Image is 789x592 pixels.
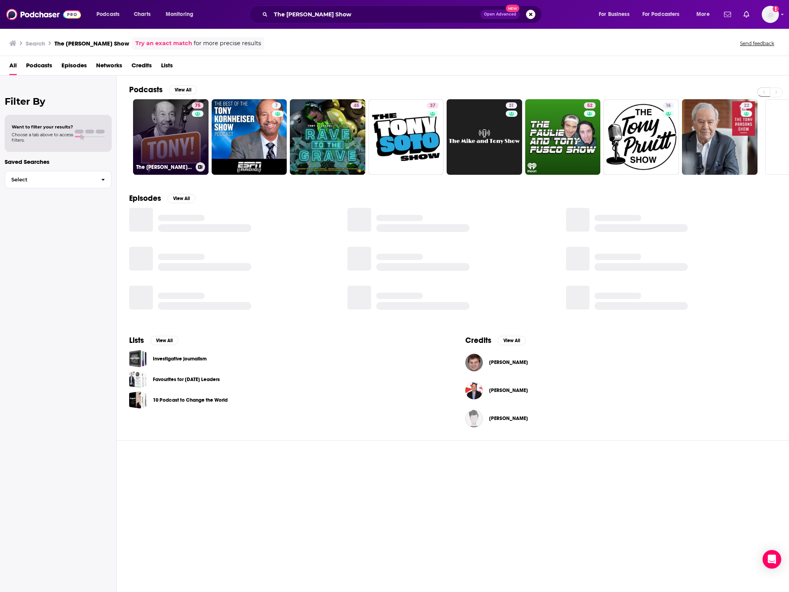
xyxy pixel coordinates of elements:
a: 52 [525,99,601,175]
a: 45 [290,99,365,175]
a: Investigative journalism [153,355,207,363]
button: open menu [91,8,130,21]
button: open menu [637,8,691,21]
a: Investigative journalism [129,350,147,367]
button: Send feedback [738,40,777,47]
span: New [506,5,520,12]
a: Chris Cillizza [489,387,528,393]
a: 10 Podcast to Change the World [153,396,228,404]
button: Gary BraunGary Braun [465,406,777,431]
a: Try an exact match [135,39,192,48]
button: Open AdvancedNew [480,10,520,19]
a: 22 [741,102,752,109]
a: 7 [272,102,281,109]
span: 37 [430,102,435,110]
span: Choose a tab above to access filters. [12,132,73,143]
a: Gary Braun [489,415,528,422]
a: Episodes [61,59,87,75]
button: Michael KornheiserMichael Kornheiser [465,350,777,375]
span: [PERSON_NAME] [489,415,528,422]
a: CreditsView All [465,336,526,345]
span: 45 [354,102,359,110]
span: Podcasts [96,9,119,20]
h2: Filter By [5,96,112,107]
a: Favourites for [DATE] Leaders [153,375,220,384]
a: 31 [506,102,517,109]
h2: Credits [465,336,491,345]
a: 45 [351,102,362,109]
a: Lists [161,59,173,75]
a: Charts [129,8,155,21]
button: View All [150,336,178,345]
h2: Episodes [129,193,161,203]
a: 22 [682,99,757,175]
div: Open Intercom Messenger [763,550,781,569]
img: User Profile [762,6,779,23]
img: Chris Cillizza [465,382,483,399]
span: 31 [509,102,514,110]
button: Chris CillizzaChris Cillizza [465,378,777,403]
button: View All [169,85,197,95]
a: Networks [96,59,122,75]
a: Credits [131,59,152,75]
button: open menu [593,8,639,21]
a: 52 [584,102,596,109]
h2: Podcasts [129,85,163,95]
span: More [696,9,710,20]
a: Favourites for Today's Leaders [129,371,147,388]
span: Want to filter your results? [12,124,73,130]
a: Show notifications dropdown [721,8,734,21]
span: 22 [744,102,749,110]
button: Select [5,171,112,188]
span: 52 [587,102,593,110]
img: Gary Braun [465,410,483,427]
a: 31 [447,99,522,175]
span: [PERSON_NAME] [489,359,528,365]
span: Select [5,177,95,182]
span: For Business [599,9,629,20]
span: 16 [666,102,671,110]
a: Michael Kornheiser [489,359,528,365]
span: 75 [195,102,200,110]
img: Michael Kornheiser [465,354,483,371]
a: 75The [PERSON_NAME] Show [133,99,209,175]
a: 10 Podcast to Change the World [129,391,147,409]
span: [PERSON_NAME] [489,387,528,393]
span: for more precise results [194,39,261,48]
a: 37 [368,99,444,175]
button: Show profile menu [762,6,779,23]
a: EpisodesView All [129,193,195,203]
button: View All [167,194,195,203]
span: For Podcasters [642,9,680,20]
a: PodcastsView All [129,85,197,95]
span: Monitoring [166,9,193,20]
a: Show notifications dropdown [740,8,752,21]
span: Logged in as antoine.jordan [762,6,779,23]
button: View All [498,336,526,345]
a: 7 [212,99,287,175]
a: ListsView All [129,336,178,345]
button: open menu [160,8,203,21]
h2: Lists [129,336,144,345]
svg: Add a profile image [773,6,779,12]
button: open menu [691,8,719,21]
div: Search podcasts, credits, & more... [257,5,549,23]
a: 16 [663,102,674,109]
a: All [9,59,17,75]
a: 75 [192,102,203,109]
h3: The [PERSON_NAME] Show [136,164,193,170]
span: 7 [275,102,278,110]
h3: The [PERSON_NAME] Show [54,40,129,47]
p: Saved Searches [5,158,112,165]
span: Podcasts [26,59,52,75]
img: Podchaser - Follow, Share and Rate Podcasts [6,7,81,22]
